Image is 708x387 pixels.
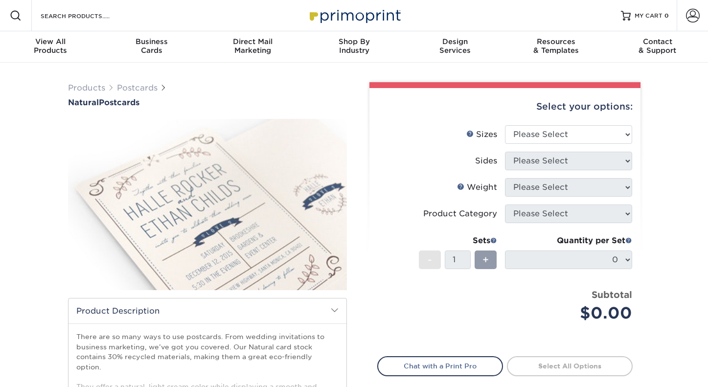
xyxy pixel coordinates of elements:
[303,37,405,55] div: Industry
[505,235,632,247] div: Quantity per Set
[506,37,607,55] div: & Templates
[202,37,303,55] div: Marketing
[101,37,203,55] div: Cards
[506,31,607,63] a: Resources& Templates
[303,37,405,46] span: Shop By
[303,31,405,63] a: Shop ByIndustry
[202,37,303,46] span: Direct Mail
[607,37,708,46] span: Contact
[507,356,633,376] a: Select All Options
[101,37,203,46] span: Business
[482,252,489,267] span: +
[405,37,506,55] div: Services
[428,252,432,267] span: -
[405,37,506,46] span: Design
[68,108,347,301] img: Natural 01
[377,356,503,376] a: Chat with a Print Pro
[68,98,347,107] a: NaturalPostcards
[117,83,158,92] a: Postcards
[607,31,708,63] a: Contact& Support
[202,31,303,63] a: Direct MailMarketing
[512,301,632,325] div: $0.00
[405,31,506,63] a: DesignServices
[419,235,497,247] div: Sets
[68,83,105,92] a: Products
[506,37,607,46] span: Resources
[69,298,346,323] h2: Product Description
[68,98,99,107] span: Natural
[101,31,203,63] a: BusinessCards
[635,12,662,20] span: MY CART
[423,208,497,220] div: Product Category
[377,88,633,125] div: Select your options:
[305,5,403,26] img: Primoprint
[457,182,497,193] div: Weight
[592,289,632,300] strong: Subtotal
[475,155,497,167] div: Sides
[466,129,497,140] div: Sizes
[664,12,669,19] span: 0
[68,98,347,107] h1: Postcards
[40,10,135,22] input: SEARCH PRODUCTS.....
[607,37,708,55] div: & Support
